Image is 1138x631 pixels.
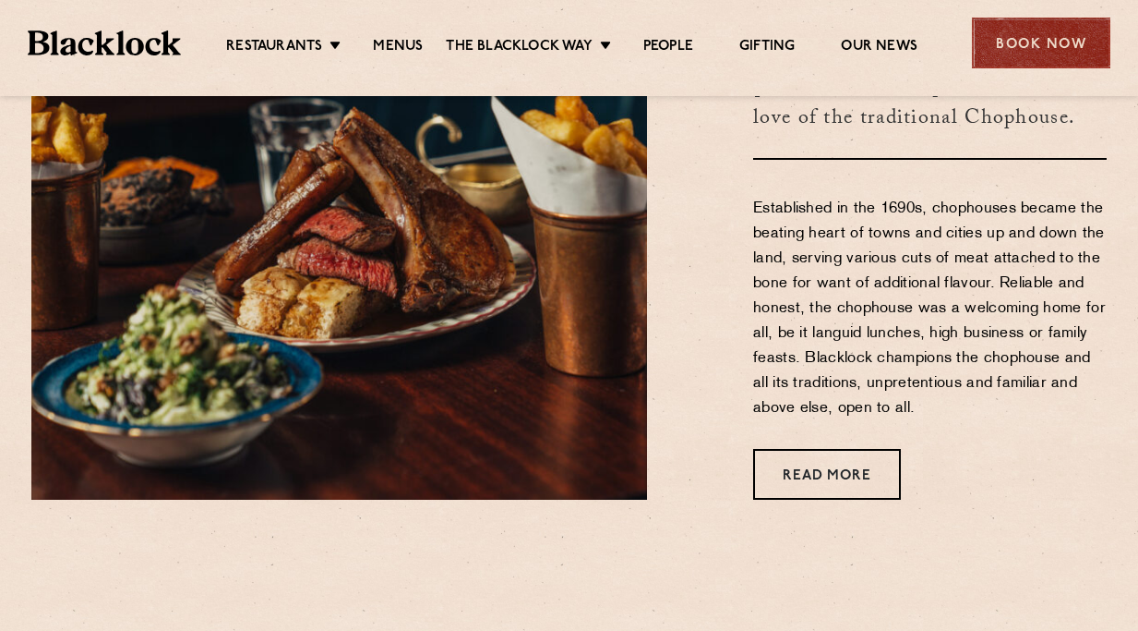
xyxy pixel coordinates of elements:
a: Our News [841,38,917,58]
a: Menus [373,38,423,58]
a: The Blacklock Way [446,38,592,58]
h3: [PERSON_NAME] was born from a love of the traditional Chophouse. [753,46,1107,160]
a: People [643,38,693,58]
a: Read More [753,449,901,500]
div: Book Now [972,18,1110,68]
img: BL_Textured_Logo-footer-cropped.svg [28,30,181,56]
a: Restaurants [226,38,322,58]
a: Gifting [739,38,795,58]
p: Established in the 1690s, chophouses became the beating heart of towns and cities up and down the... [753,197,1107,421]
